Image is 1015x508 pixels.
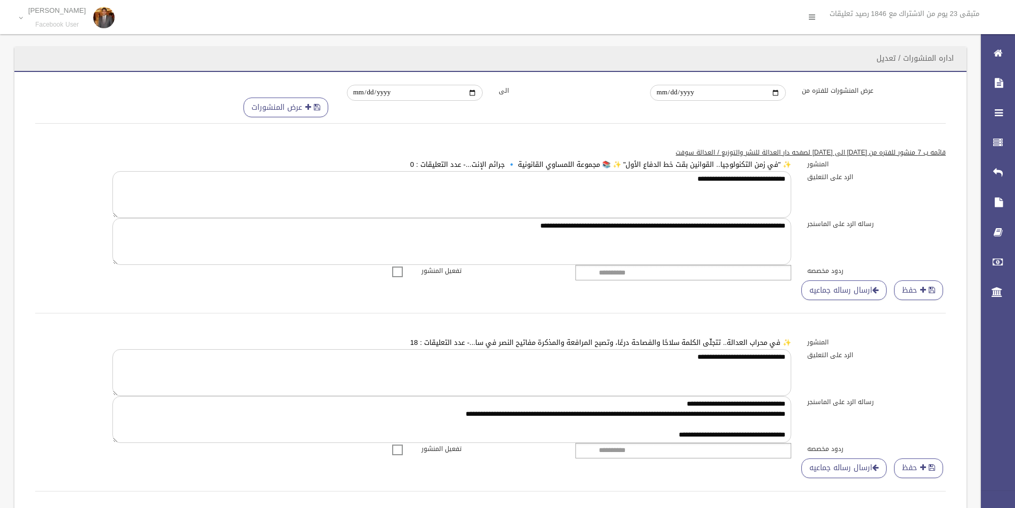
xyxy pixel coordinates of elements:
[799,171,954,183] label: الرد على التعليق
[491,85,643,96] label: الى
[794,85,946,96] label: عرض المنشورات للفتره من
[413,443,568,455] label: تفعيل المنشور
[801,280,887,300] a: ارسال رساله جماعيه
[894,458,943,478] button: حفظ
[799,349,954,361] label: الرد على التعليق
[799,218,954,230] label: رساله الرد على الماسنجر
[864,48,967,69] header: اداره المنشورات / تعديل
[799,158,954,170] label: المنشور
[799,265,954,277] label: ردود مخصصه
[799,443,954,455] label: ردود مخصصه
[410,158,791,171] a: ✨ "في زمن التكنولوجيا.. القوانين بقت خط الدفاع الأول" ✨ 📚 مجموعة اللمساوي القانونية 🔹 جرائم الإنت...
[413,265,568,277] label: تفعيل المنشور
[676,147,946,158] u: قائمه ب 7 منشور للفتره من [DATE] الى [DATE] لصفحه دار العدالة للنشر والتوزيع / العدالة سوفت
[799,396,954,408] label: رساله الرد على الماسنجر
[28,6,86,14] p: [PERSON_NAME]
[801,458,887,478] a: ارسال رساله جماعيه
[243,98,328,117] button: عرض المنشورات
[410,336,791,349] a: ✨ في محراب العدالة.. تتجلّى الكلمة سلاحًا والفصاحة درعًا، وتصبح المرافعة والمذكرة مفاتيح النصر في...
[799,336,954,348] label: المنشور
[894,280,943,300] button: حفظ
[28,21,86,29] small: Facebook User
